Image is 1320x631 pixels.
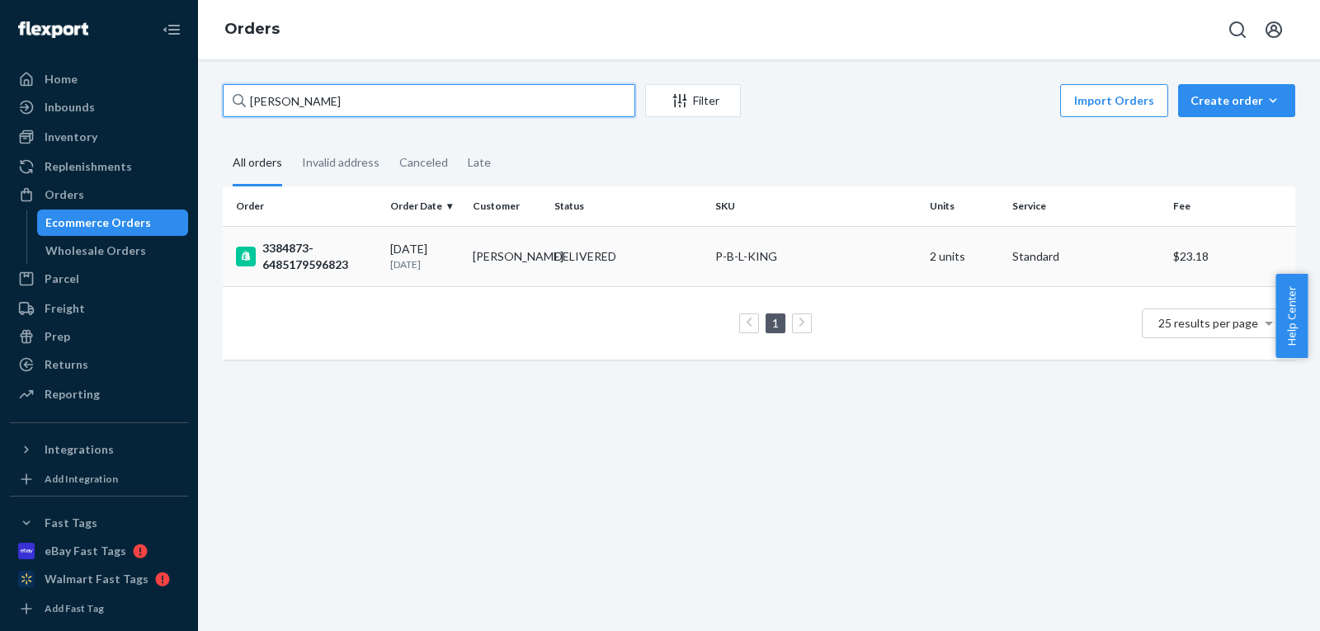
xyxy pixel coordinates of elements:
th: Order [223,186,384,226]
button: Filter [645,84,741,117]
div: Add Fast Tag [45,601,104,615]
button: Help Center [1275,274,1308,358]
td: $23.18 [1167,226,1295,286]
a: Freight [10,295,188,322]
div: Ecommerce Orders [45,214,151,231]
div: Returns [45,356,88,373]
div: Add Integration [45,472,118,486]
a: Wholesale Orders [37,238,189,264]
th: SKU [709,186,923,226]
button: Integrations [10,436,188,463]
div: [DATE] [390,241,460,271]
button: Create order [1178,84,1295,117]
input: Search orders [223,84,635,117]
p: [DATE] [390,257,460,271]
a: eBay Fast Tags [10,538,188,564]
th: Order Date [384,186,466,226]
div: Create order [1190,92,1283,109]
div: Orders [45,186,84,203]
button: Import Orders [1060,84,1168,117]
a: Inventory [10,124,188,150]
div: All orders [233,141,282,186]
button: Open Search Box [1221,13,1254,46]
a: Parcel [10,266,188,292]
div: Fast Tags [45,515,97,531]
div: Filter [646,92,740,109]
a: Home [10,66,188,92]
a: Ecommerce Orders [37,210,189,236]
div: P-B-L-KING [715,248,917,265]
div: Invalid address [302,141,379,184]
div: 3384873-6485179596823 [236,240,377,273]
div: Late [468,141,491,184]
td: 2 units [923,226,1006,286]
div: Parcel [45,271,79,287]
div: Wholesale Orders [45,243,146,259]
div: Inventory [45,129,97,145]
span: 25 results per page [1158,316,1258,330]
ol: breadcrumbs [211,6,293,54]
div: Integrations [45,441,114,458]
div: Walmart Fast Tags [45,571,148,587]
div: Freight [45,300,85,317]
div: Home [45,71,78,87]
div: Replenishments [45,158,132,175]
th: Service [1006,186,1167,226]
div: Inbounds [45,99,95,115]
button: Open account menu [1257,13,1290,46]
a: Reporting [10,381,188,407]
a: Returns [10,351,188,378]
button: Fast Tags [10,510,188,536]
th: Fee [1167,186,1295,226]
div: Canceled [399,141,448,184]
div: Customer [473,199,542,213]
div: eBay Fast Tags [45,543,126,559]
th: Units [923,186,1006,226]
div: Reporting [45,386,100,403]
a: Replenishments [10,153,188,180]
img: Flexport logo [18,21,88,38]
a: Orders [10,181,188,208]
a: Add Integration [10,469,188,489]
a: Page 1 is your current page [769,316,782,330]
div: DELIVERED [554,248,616,265]
th: Status [548,186,709,226]
a: Add Fast Tag [10,599,188,619]
a: Walmart Fast Tags [10,566,188,592]
a: Prep [10,323,188,350]
a: Orders [224,20,280,38]
p: Standard [1012,248,1160,265]
td: [PERSON_NAME] [466,226,549,286]
div: Prep [45,328,70,345]
a: Inbounds [10,94,188,120]
button: Close Navigation [155,13,188,46]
